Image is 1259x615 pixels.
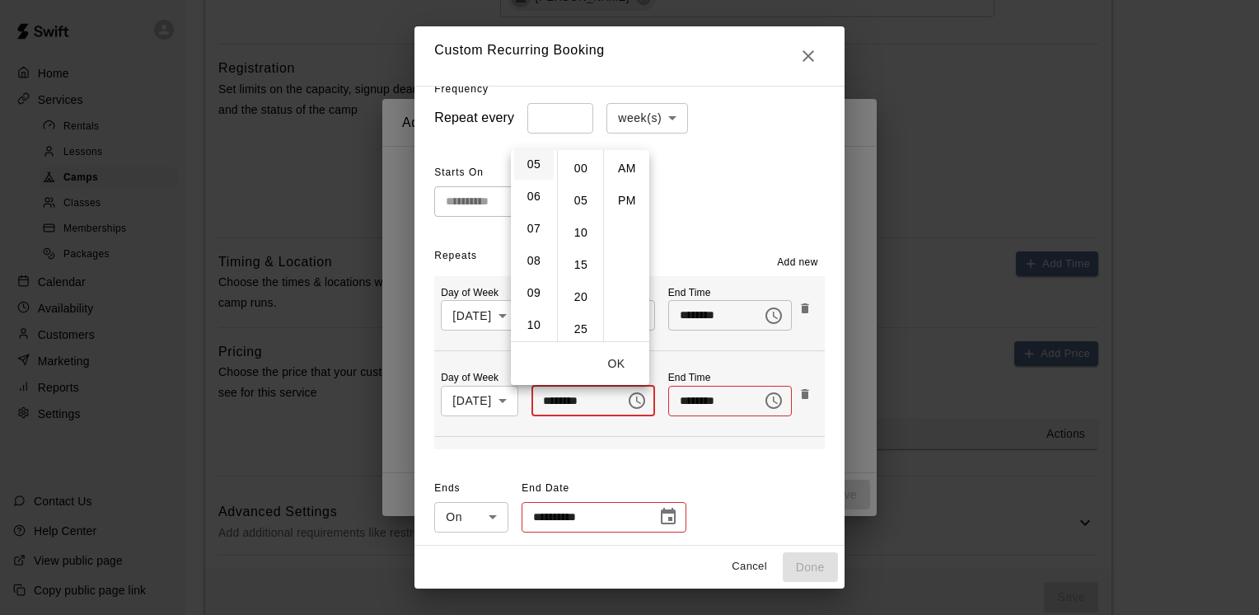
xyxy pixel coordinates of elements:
[606,103,688,134] div: week(s)
[561,218,601,248] li: 10 minutes
[441,286,517,300] p: Day of Week
[514,278,554,308] li: 9 hours
[777,255,818,271] span: Add new
[757,299,790,332] button: Choose time, selected time is 6:00 PM
[652,500,685,533] button: Choose date
[511,150,557,341] ul: Select hours
[561,282,601,312] li: 20 minutes
[522,476,686,502] span: End Date
[514,246,554,276] li: 8 hours
[590,349,643,379] button: OK
[770,250,825,276] button: Add new
[792,40,825,73] button: Close
[792,381,818,407] button: Remove
[514,310,554,340] li: 10 hours
[620,384,653,417] button: Choose time
[434,250,477,261] span: Repeats
[561,153,601,184] li: 0 minutes
[607,185,647,216] li: PM
[441,371,517,385] p: Day of Week
[434,476,508,502] span: Ends
[434,502,508,533] div: On
[668,286,792,300] p: End Time
[757,384,790,417] button: Choose time
[434,160,564,186] span: Starts On
[434,106,514,129] h6: Repeat every
[557,150,603,341] ul: Select minutes
[668,371,792,385] p: End Time
[441,300,517,331] div: [DATE]
[561,185,601,216] li: 5 minutes
[603,150,649,341] ul: Select meridiem
[561,250,601,280] li: 15 minutes
[607,153,647,184] li: AM
[414,26,844,86] h2: Custom Recurring Booking
[514,149,554,180] li: 5 hours
[514,181,554,212] li: 6 hours
[441,386,517,416] div: [DATE]
[514,214,554,244] li: 7 hours
[792,295,818,322] button: Remove
[561,314,601,345] li: 25 minutes
[723,554,776,580] button: Cancel
[434,83,489,95] span: Frequency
